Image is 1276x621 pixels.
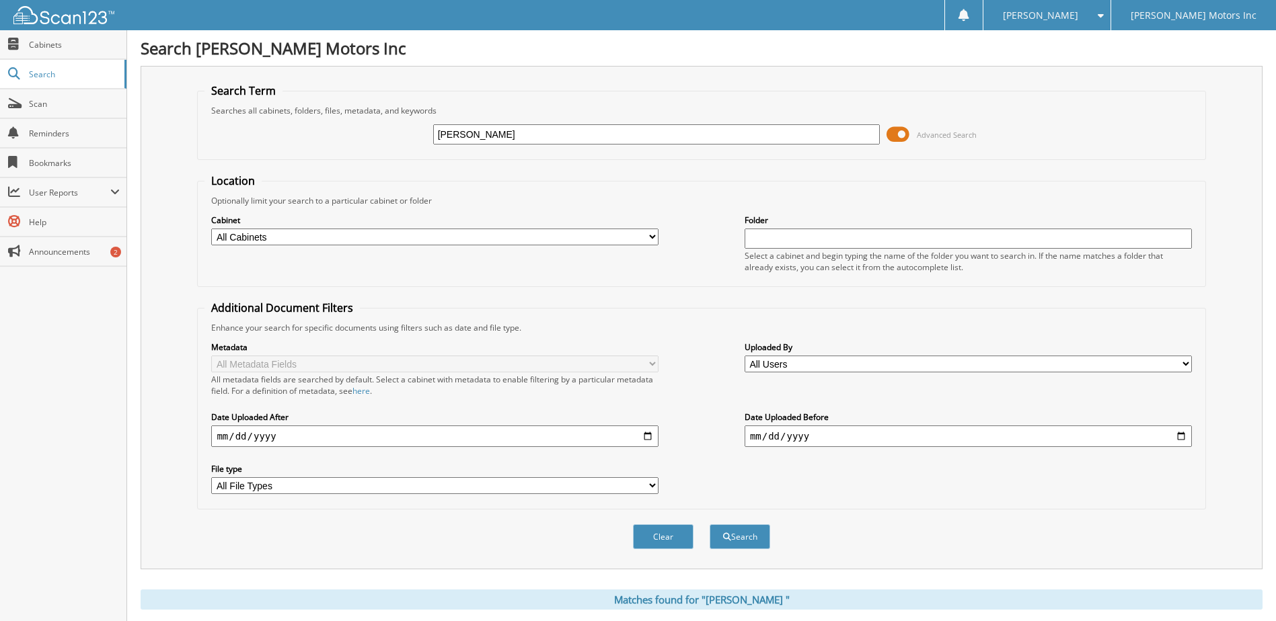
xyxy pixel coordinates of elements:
[211,214,659,226] label: Cabinet
[745,411,1192,423] label: Date Uploaded Before
[745,341,1192,353] label: Uploaded By
[917,130,977,140] span: Advanced Search
[29,246,120,257] span: Announcements
[633,524,693,549] button: Clear
[211,425,659,447] input: start
[29,216,120,228] span: Help
[745,425,1192,447] input: end
[211,463,659,474] label: File type
[211,374,659,397] div: All metadata fields are searched by default. Select a cabinet with metadata to enable filtering b...
[141,589,1263,610] div: Matches found for "[PERSON_NAME] "
[1131,11,1256,19] span: [PERSON_NAME] Motors Inc
[13,6,114,24] img: scan123-logo-white.svg
[29,69,118,80] span: Search
[110,247,121,257] div: 2
[204,105,1198,116] div: Searches all cabinets, folders, files, metadata, and keywords
[211,411,659,423] label: Date Uploaded After
[204,83,283,98] legend: Search Term
[204,300,360,315] legend: Additional Document Filters
[211,341,659,353] label: Metadata
[710,524,770,549] button: Search
[1003,11,1078,19] span: [PERSON_NAME]
[29,98,120,110] span: Scan
[745,214,1192,226] label: Folder
[29,39,120,50] span: Cabinets
[29,187,110,198] span: User Reports
[352,385,370,397] a: here
[204,195,1198,206] div: Optionally limit your search to a particular cabinet or folder
[141,37,1263,59] h1: Search [PERSON_NAME] Motors Inc
[204,173,262,188] legend: Location
[745,250,1192,273] div: Select a cabinet and begin typing the name of the folder you want to search in. If the name match...
[204,322,1198,333] div: Enhance your search for specific documents using filters such as date and file type.
[29,128,120,139] span: Reminders
[29,157,120,169] span: Bookmarks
